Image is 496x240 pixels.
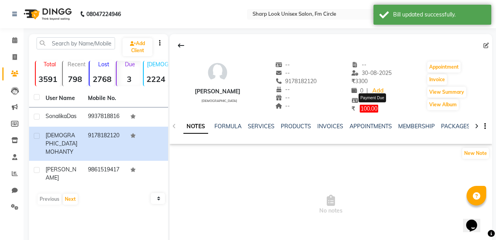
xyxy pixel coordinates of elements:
span: -- [351,61,366,68]
span: -- [275,94,290,101]
strong: 3591 [36,74,60,84]
th: User Name [41,89,83,107]
a: INVOICES [317,123,343,130]
strong: 2768 [90,74,114,84]
input: Search by Name/Mobile/Email/Code [37,37,115,49]
p: Recent [66,61,88,68]
p: Due [118,61,141,68]
span: ₹ [351,78,355,85]
a: SERVICES [248,123,275,130]
td: 9178182120 [83,127,126,161]
a: PACKAGES [441,123,470,130]
b: 08047224946 [86,3,121,25]
button: Next [63,194,78,205]
strong: 3 [117,74,141,84]
div: Payment Due [359,93,386,102]
a: MEMBERSHIP [398,123,435,130]
a: APPOINTMENTS [350,123,392,130]
span: -- [275,61,290,68]
span: -- [275,86,290,93]
span: | [366,87,368,95]
img: logo [20,3,74,25]
th: Mobile No. [83,89,126,107]
td: 9861519417 [83,161,126,187]
span: 3300 [351,78,368,85]
iframe: chat widget [463,209,488,232]
span: -- [275,102,290,109]
span: Sonalika [46,113,67,120]
a: Add [371,85,385,96]
strong: 2224 [144,74,168,84]
div: Back to Client [173,38,189,53]
a: FORMULA [214,123,242,130]
span: ₹ [351,105,355,112]
span: [PERSON_NAME] [46,166,76,181]
p: Total [39,61,60,68]
span: -- [275,69,290,76]
span: 9178182120 [275,78,317,85]
td: 9937818816 [83,107,126,127]
a: Add Client [123,38,152,56]
span: 0 [351,87,363,94]
button: Appointment [427,62,461,73]
button: View Album [427,99,459,110]
img: avatar [206,61,229,84]
a: PRODUCTS [281,123,311,130]
span: 30-08-2025 [351,69,392,76]
p: [DEMOGRAPHIC_DATA] [147,61,168,68]
span: Das [67,113,77,120]
a: NOTES [183,120,208,134]
p: Lost [93,61,114,68]
span: [DEMOGRAPHIC_DATA] [46,132,77,147]
button: New Note [462,148,489,159]
span: 100.00 [360,105,378,113]
div: [PERSON_NAME] [195,87,240,96]
span: MOHANTY [46,148,73,155]
button: Invoice [427,74,447,85]
button: View Summary [427,87,466,98]
div: Bill updated successfully. [393,11,485,19]
span: [DEMOGRAPHIC_DATA] [201,99,237,103]
strong: 798 [63,74,88,84]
